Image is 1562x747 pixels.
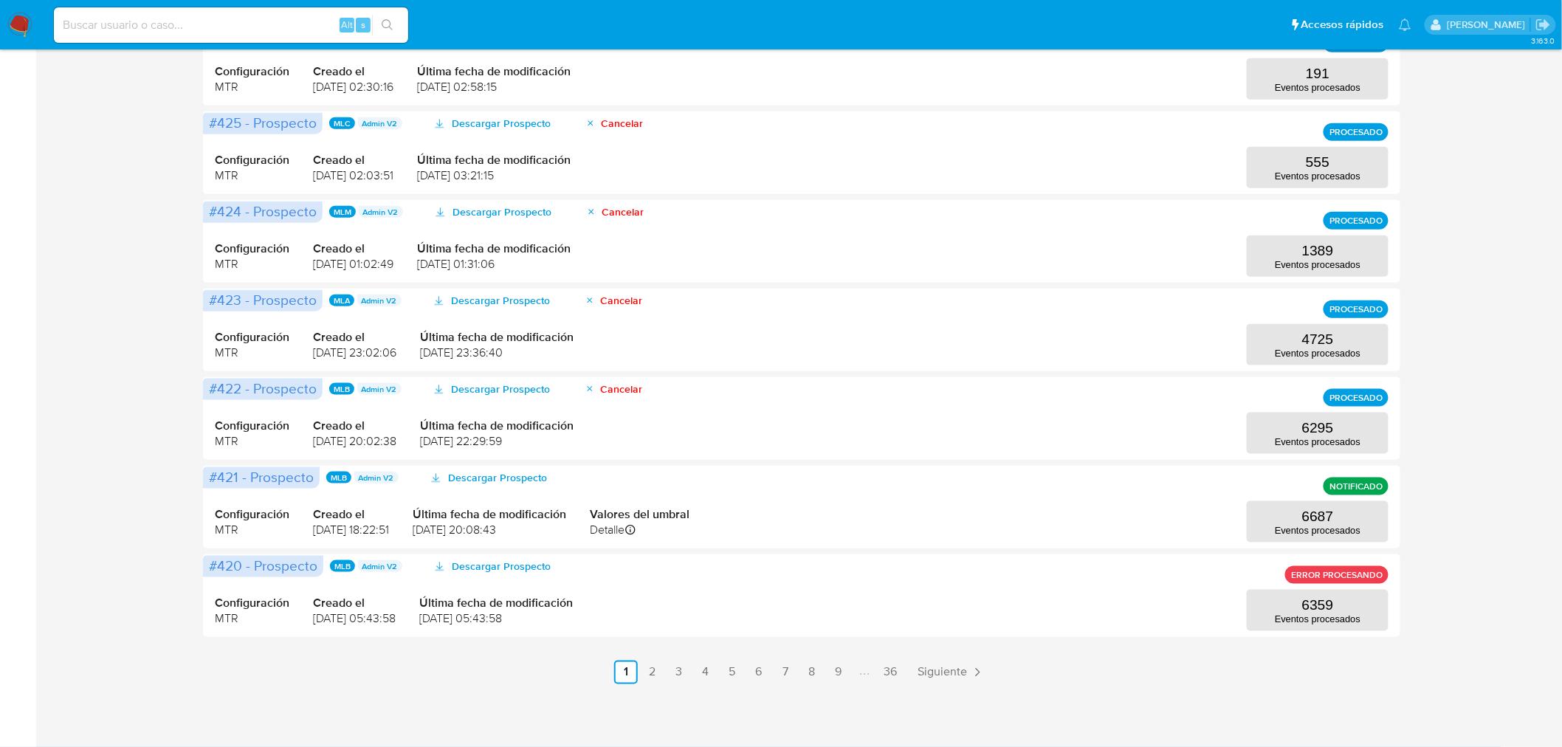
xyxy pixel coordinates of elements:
[341,18,353,32] span: Alt
[372,15,402,35] button: search-icon
[1535,17,1551,32] a: Salir
[1301,17,1384,32] span: Accesos rápidos
[361,18,365,32] span: s
[1399,18,1411,31] a: Notificaciones
[1447,18,1530,32] p: vladimir.samezuk@mercadolibre.com
[54,16,408,35] input: Buscar usuario o caso...
[1531,35,1555,47] span: 3.163.0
